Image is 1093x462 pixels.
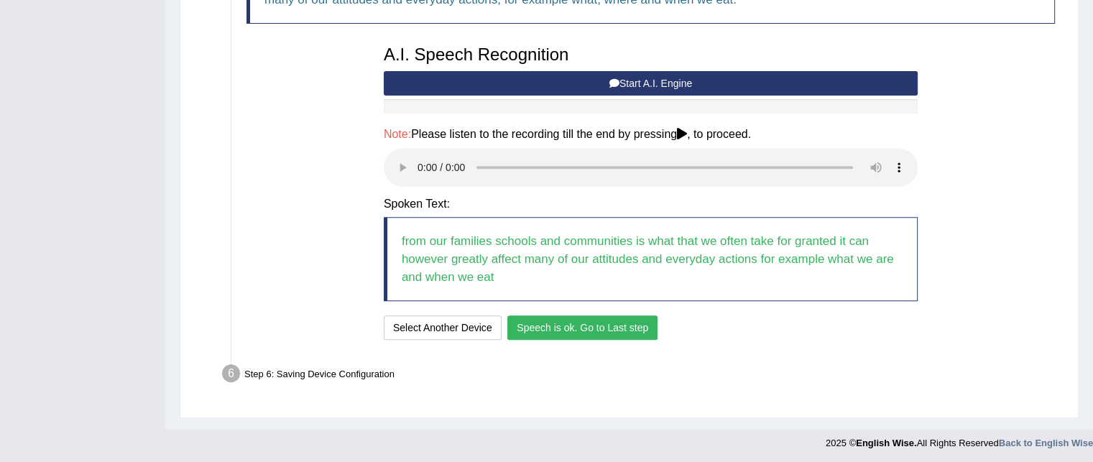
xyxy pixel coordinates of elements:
[216,360,1071,392] div: Step 6: Saving Device Configuration
[384,71,918,96] button: Start A.I. Engine
[507,315,658,340] button: Speech is ok. Go to Last step
[384,128,411,140] span: Note:
[826,429,1093,450] div: 2025 © All Rights Reserved
[999,438,1093,448] a: Back to English Wise
[856,438,916,448] strong: English Wise.
[384,198,918,211] h4: Spoken Text:
[384,45,918,64] h3: A.I. Speech Recognition
[384,217,918,301] blockquote: from our families schools and communities is what that we often take for granted it can however g...
[384,128,918,141] h4: Please listen to the recording till the end by pressing , to proceed.
[384,315,502,340] button: Select Another Device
